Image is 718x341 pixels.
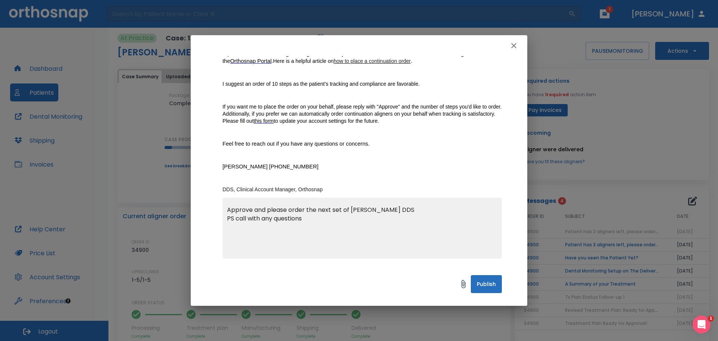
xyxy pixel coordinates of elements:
span: 1 [708,316,714,322]
iframe: Intercom live chat [693,316,711,334]
span: to update your account settings for the future. [274,118,379,124]
a: how to place a continuation order [334,58,411,64]
span: If you want me to place the order on your behalf, please reply with "Approve" and the number of s... [223,104,503,124]
span: Here is a helpful article on [273,58,334,64]
button: Publish [471,275,502,293]
span: [PERSON_NAME] [PHONE_NUMBER] [223,164,319,170]
span: I suggest an order of 10 steps as the patient’s tracking and compliance are favorable. [223,81,420,87]
span: Feel free to reach out if you have any questions or concerns. [223,141,370,147]
span: . [271,58,273,64]
a: this form [254,118,274,124]
a: Orthosnap Portal [230,58,271,64]
span: DDS, Clinical Account Manager, Orthosnap [223,186,323,192]
span: . [411,58,412,64]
